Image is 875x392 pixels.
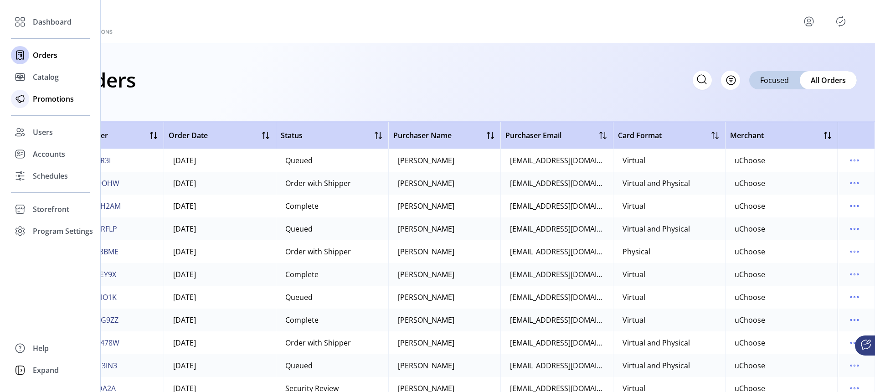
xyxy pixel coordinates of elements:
td: [DATE] [164,263,276,286]
span: Catalog [33,72,59,83]
div: [PERSON_NAME] [398,201,454,211]
div: uChoose [735,178,765,189]
div: Queued [285,292,313,303]
td: [DATE] [164,240,276,263]
div: [PERSON_NAME] [398,223,454,234]
div: [EMAIL_ADDRESS][DOMAIN_NAME] [510,201,604,211]
div: uChoose [735,223,765,234]
span: Expand [33,365,59,376]
span: Schedules [33,170,68,181]
span: Orders [33,50,57,61]
div: [EMAIL_ADDRESS][DOMAIN_NAME] [510,292,604,303]
div: uChoose [735,292,765,303]
td: [DATE] [164,149,276,172]
span: Order Date [169,130,208,141]
h1: Orders [69,64,136,96]
div: [EMAIL_ADDRESS][DOMAIN_NAME] [510,178,604,189]
td: [DATE] [164,286,276,309]
div: uChoose [735,360,765,371]
button: menu [847,267,862,282]
div: uChoose [735,246,765,257]
div: [PERSON_NAME] [398,269,454,280]
td: [DATE] [164,195,276,217]
button: menu [847,313,862,327]
div: [PERSON_NAME] [398,337,454,348]
div: uChoose [735,269,765,280]
div: Virtual [623,155,645,166]
td: [DATE] [164,309,276,331]
div: Order with Shipper [285,337,351,348]
div: [EMAIL_ADDRESS][DOMAIN_NAME] [510,155,604,166]
td: [DATE] [164,354,276,377]
div: Virtual and Physical [623,178,690,189]
button: Filter Button [721,71,740,90]
div: uChoose [735,337,765,348]
span: Purchaser Email [505,130,561,141]
div: Complete [285,315,319,325]
div: [PERSON_NAME] [398,246,454,257]
div: Virtual and Physical [623,360,690,371]
div: [PERSON_NAME] [398,315,454,325]
div: uChoose [735,201,765,211]
div: Virtual [623,315,645,325]
div: [EMAIL_ADDRESS][DOMAIN_NAME] [510,337,604,348]
div: [EMAIL_ADDRESS][DOMAIN_NAME] [510,246,604,257]
button: Publisher Panel [834,14,848,29]
div: Queued [285,223,313,234]
td: [DATE] [164,217,276,240]
button: menu [847,199,862,213]
td: [DATE] [164,172,276,195]
span: Purchaser Name [393,130,452,141]
div: Virtual and Physical [623,337,690,348]
div: [PERSON_NAME] [398,155,454,166]
div: All Orders [800,71,857,89]
div: Order with Shipper [285,246,351,257]
button: menu [847,153,862,168]
button: menu [847,176,862,191]
button: menu [847,244,862,259]
span: Promotions [33,93,74,104]
span: All Orders [811,75,846,86]
div: [EMAIL_ADDRESS][DOMAIN_NAME] [510,315,604,325]
div: Queued [285,360,313,371]
div: [PERSON_NAME] [398,292,454,303]
div: Physical [623,246,650,257]
div: uChoose [735,315,765,325]
div: Virtual [623,292,645,303]
div: Virtual [623,201,645,211]
td: [DATE] [164,331,276,354]
button: menu [802,14,816,29]
div: [EMAIL_ADDRESS][DOMAIN_NAME] [510,360,604,371]
div: Complete [285,201,319,211]
span: Merchant [730,130,764,141]
div: [PERSON_NAME] [398,178,454,189]
div: Queued [285,155,313,166]
button: menu [847,335,862,350]
span: Dashboard [33,16,72,27]
span: Help [33,343,49,354]
div: [EMAIL_ADDRESS][DOMAIN_NAME] [510,223,604,234]
span: Focused [760,75,789,86]
span: Users [33,127,53,138]
span: Status [281,130,303,141]
div: uChoose [735,155,765,166]
span: Card Format [618,130,662,141]
div: Virtual [623,269,645,280]
div: Complete [285,269,319,280]
div: Focused [749,71,800,89]
button: menu [847,222,862,236]
span: Accounts [33,149,65,160]
div: Order with Shipper [285,178,351,189]
span: Storefront [33,204,69,215]
div: [PERSON_NAME] [398,360,454,371]
div: Virtual and Physical [623,223,690,234]
div: [EMAIL_ADDRESS][DOMAIN_NAME] [510,269,604,280]
span: Program Settings [33,226,93,237]
button: menu [847,290,862,304]
button: menu [847,358,862,373]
